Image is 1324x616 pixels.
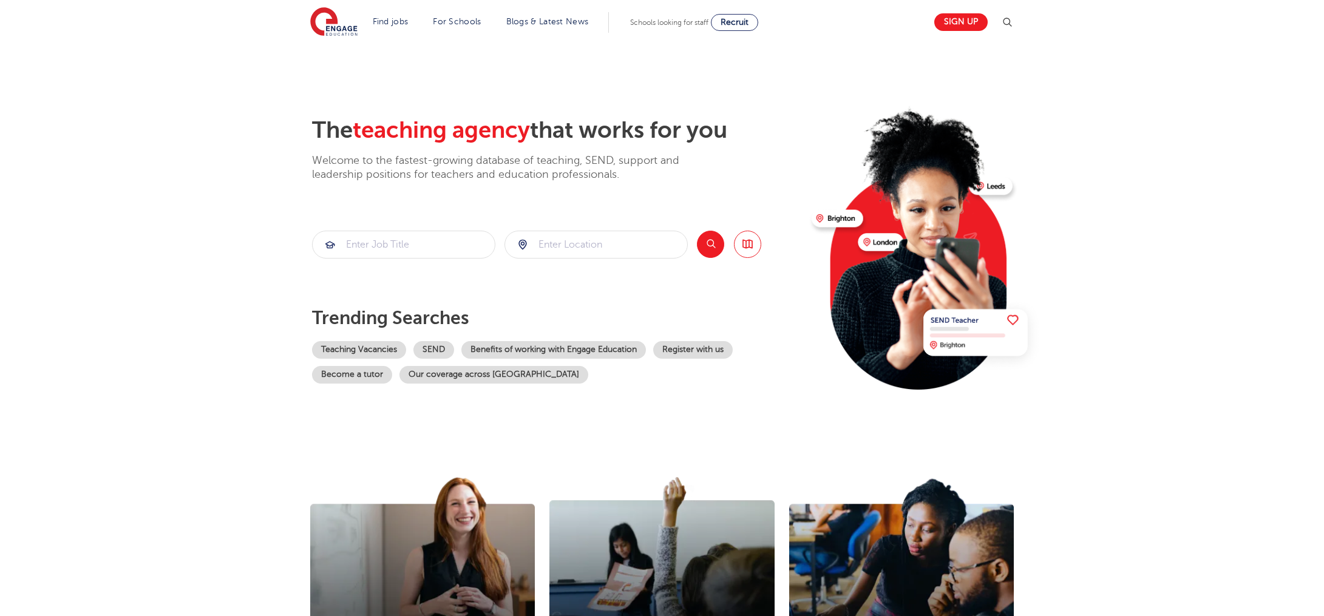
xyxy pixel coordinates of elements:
[310,7,358,38] img: Engage Education
[312,154,713,182] p: Welcome to the fastest-growing database of teaching, SEND, support and leadership positions for t...
[312,231,495,259] div: Submit
[697,231,724,258] button: Search
[934,13,988,31] a: Sign up
[630,18,708,27] span: Schools looking for staff
[504,231,688,259] div: Submit
[312,341,406,359] a: Teaching Vacancies
[413,341,454,359] a: SEND
[505,231,687,258] input: Submit
[653,341,733,359] a: Register with us
[312,117,802,144] h2: The that works for you
[461,341,646,359] a: Benefits of working with Engage Education
[433,17,481,26] a: For Schools
[313,231,495,258] input: Submit
[721,18,749,27] span: Recruit
[373,17,409,26] a: Find jobs
[506,17,589,26] a: Blogs & Latest News
[353,117,530,143] span: teaching agency
[312,366,392,384] a: Become a tutor
[312,307,802,329] p: Trending searches
[711,14,758,31] a: Recruit
[399,366,588,384] a: Our coverage across [GEOGRAPHIC_DATA]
